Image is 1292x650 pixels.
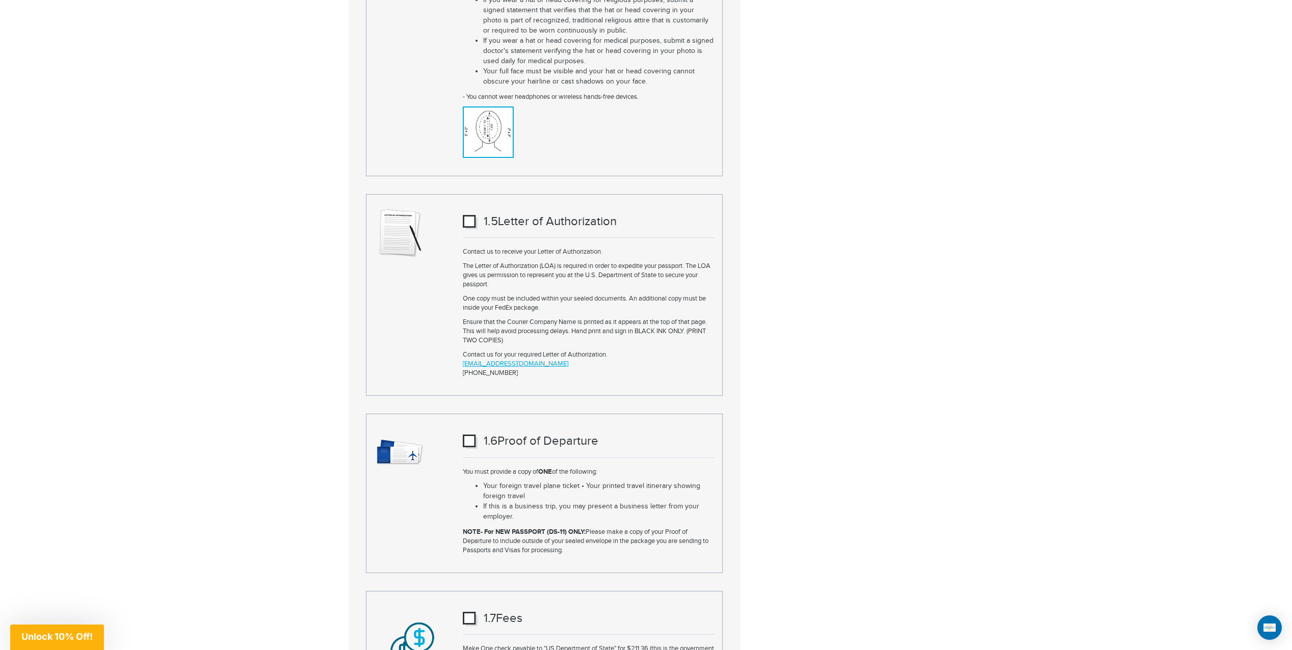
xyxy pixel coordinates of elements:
[463,612,715,625] h3: 1. Fees
[463,528,586,536] strong: NOTE- For NEW PASSPORT (DS-11) ONLY:
[463,92,715,101] p: - You cannot wear headphones or wireless hands-free devices.
[463,435,715,448] h3: 1. Proof of Departure
[483,481,715,502] li: Your foreign travel plane ticket • Your printed travel itinerary showing foreign travel
[463,215,478,229] img: Checkbox
[490,611,496,626] span: 7
[463,261,715,289] p: The Letter of Authorization (LOA) is required in order to expedite your passport. The LOA gives u...
[374,427,425,478] img: itinerary-icon.png
[538,468,552,476] strong: ONE
[483,502,715,522] li: If this is a business trip, you may present a business letter from your employer.
[374,207,425,258] img: letter_authorization.png
[483,67,715,87] li: Your full face must be visible and your hat or head covering cannot obscure your hairline or cast...
[21,631,93,642] span: Unlock 10% Off!
[463,350,715,377] p: Contact us for your required Letter of Authorization. [PHONE_NUMBER]
[463,467,715,476] p: You must provide a copy of of the following:
[463,435,478,449] img: Checkbox
[463,317,715,345] p: Ensure that the Courier Company Name is printed as it appears at the top of that page. This will ...
[483,36,715,67] li: If you wear a hat or head covering for medical purposes, submit a signed doctor's statement verif...
[463,527,715,555] p: Please make a copy of your Proof of Departure to include outside of your sealed envelope in the p...
[463,215,715,228] h3: 1. Letter of Authorization
[463,612,478,626] img: Checkbox
[491,214,498,229] span: 5
[463,247,715,256] p: Contact us to receive your Letter of Authorization.
[463,360,568,368] a: [EMAIL_ADDRESS][DOMAIN_NAME]
[463,294,715,312] p: One copy must be included within your sealed documents. An additional copy must be inside your Fe...
[10,625,104,650] div: Unlock 10% Off!
[490,434,497,448] span: 6
[1257,615,1282,640] div: Open Intercom Messenger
